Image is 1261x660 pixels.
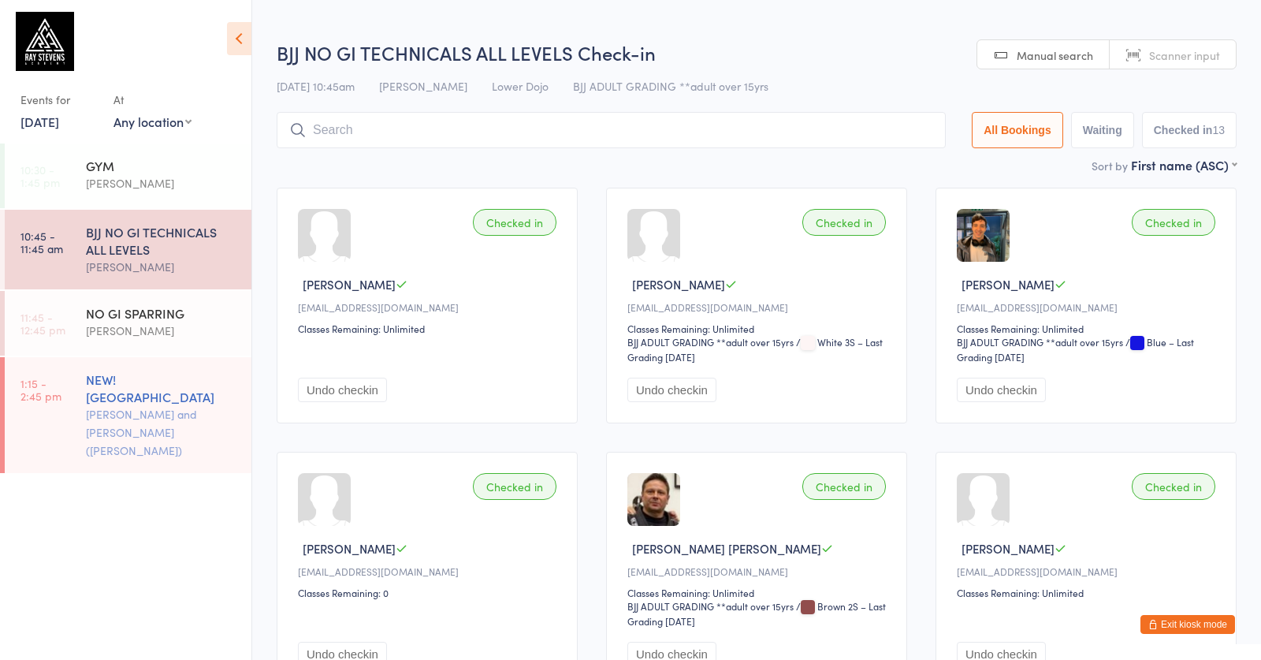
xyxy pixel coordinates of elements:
span: [PERSON_NAME] [962,276,1055,293]
div: [EMAIL_ADDRESS][DOMAIN_NAME] [957,565,1220,578]
div: Checked in [473,209,556,236]
span: [PERSON_NAME] [962,540,1055,557]
div: Classes Remaining: Unlimited [957,586,1220,599]
div: [EMAIL_ADDRESS][DOMAIN_NAME] [627,565,891,578]
div: Classes Remaining: Unlimited [298,322,561,335]
div: [PERSON_NAME] [86,322,238,340]
div: Checked in [802,473,886,500]
a: [DATE] [20,113,59,130]
button: Undo checkin [957,378,1046,402]
div: [EMAIL_ADDRESS][DOMAIN_NAME] [627,300,891,314]
div: Checked in [473,473,556,500]
time: 10:30 - 1:45 pm [20,163,60,188]
div: Classes Remaining: Unlimited [627,586,891,599]
span: [PERSON_NAME] [379,78,467,94]
a: 10:45 -11:45 amBJJ NO GI TECHNICALS ALL LEVELS[PERSON_NAME] [5,210,251,289]
div: [PERSON_NAME] and [PERSON_NAME] ([PERSON_NAME]) [86,405,238,460]
div: [EMAIL_ADDRESS][DOMAIN_NAME] [957,300,1220,314]
div: Checked in [1132,473,1215,500]
div: Any location [113,113,192,130]
button: All Bookings [972,112,1063,148]
button: Exit kiosk mode [1140,615,1235,634]
div: At [113,87,192,113]
a: 10:30 -1:45 pmGYM[PERSON_NAME] [5,144,251,208]
img: image1653482347.png [627,473,680,526]
span: BJJ ADULT GRADING **adult over 15yrs [573,78,768,94]
div: First name (ASC) [1131,156,1237,173]
div: [PERSON_NAME] [86,258,238,276]
span: [PERSON_NAME] [PERSON_NAME] [632,540,821,557]
img: Ray Stevens Academy (Martial Sports Management Ltd T/A Ray Stevens Academy) [16,12,74,71]
div: Classes Remaining: Unlimited [957,322,1220,335]
div: [EMAIL_ADDRESS][DOMAIN_NAME] [298,565,561,578]
time: 11:45 - 12:45 pm [20,311,65,336]
time: 1:15 - 2:45 pm [20,377,61,402]
div: Classes Remaining: 0 [298,586,561,599]
a: 1:15 -2:45 pmNEW! [GEOGRAPHIC_DATA][PERSON_NAME] and [PERSON_NAME] ([PERSON_NAME]) [5,357,251,473]
div: BJJ ADULT GRADING **adult over 15yrs [627,335,794,349]
span: Scanner input [1149,47,1220,63]
div: [PERSON_NAME] [86,174,238,192]
div: Checked in [802,209,886,236]
div: NEW! [GEOGRAPHIC_DATA] [86,371,238,405]
div: Events for [20,87,98,113]
a: 11:45 -12:45 pmNO GI SPARRING[PERSON_NAME] [5,291,251,356]
h2: BJJ NO GI TECHNICALS ALL LEVELS Check-in [277,39,1237,65]
div: NO GI SPARRING [86,304,238,322]
span: [DATE] 10:45am [277,78,355,94]
span: [PERSON_NAME] [632,276,725,293]
img: image1697042930.png [957,209,1010,262]
div: Checked in [1132,209,1215,236]
span: [PERSON_NAME] [303,540,396,557]
input: Search [277,112,946,148]
div: BJJ NO GI TECHNICALS ALL LEVELS [86,223,238,258]
button: Checked in13 [1142,112,1237,148]
time: 10:45 - 11:45 am [20,229,63,255]
div: Classes Remaining: Unlimited [627,322,891,335]
label: Sort by [1092,158,1128,173]
span: [PERSON_NAME] [303,276,396,293]
span: Lower Dojo [492,78,549,94]
div: [EMAIL_ADDRESS][DOMAIN_NAME] [298,300,561,314]
button: Undo checkin [298,378,387,402]
span: Manual search [1017,47,1093,63]
button: Waiting [1071,112,1134,148]
div: GYM [86,157,238,174]
button: Undo checkin [627,378,716,402]
div: BJJ ADULT GRADING **adult over 15yrs [957,335,1123,349]
div: 13 [1212,124,1225,136]
div: BJJ ADULT GRADING **adult over 15yrs [627,599,794,613]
